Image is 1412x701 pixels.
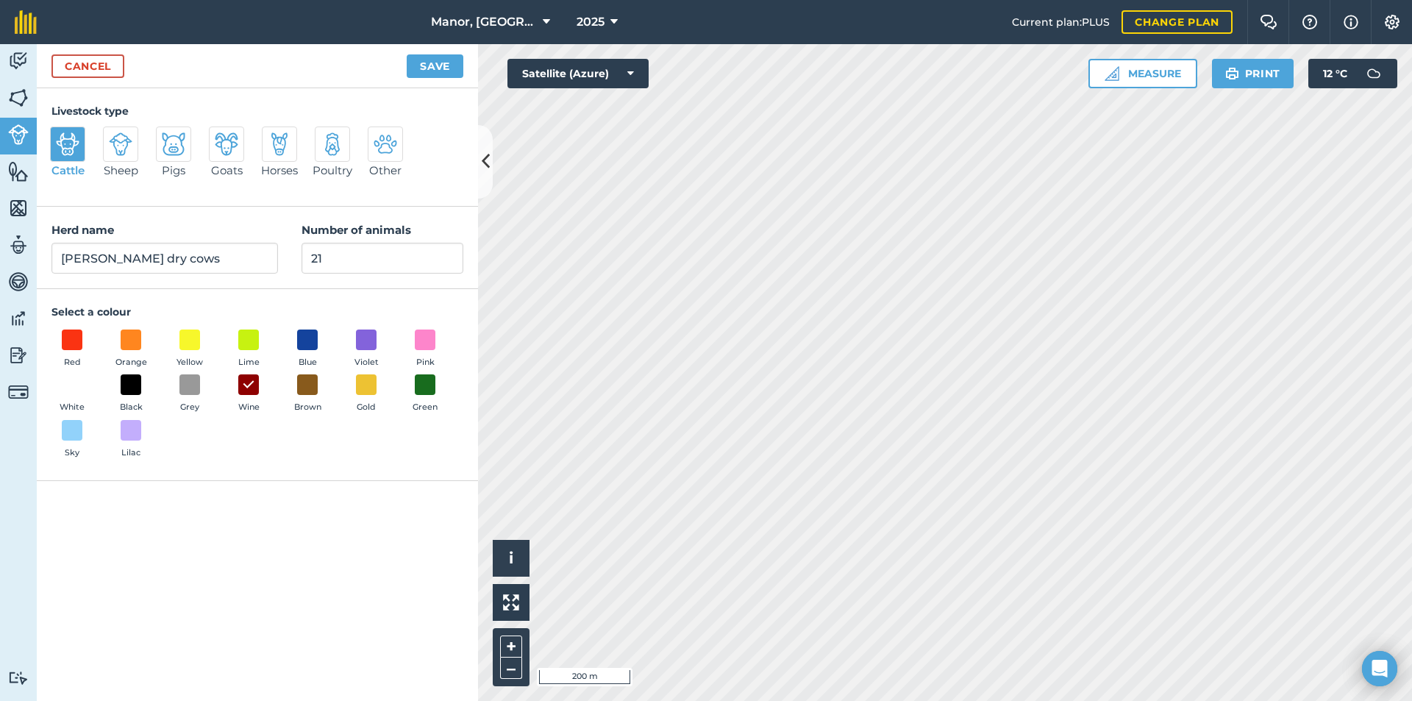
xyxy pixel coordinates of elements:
[1225,65,1239,82] img: svg+xml;base64,PHN2ZyB4bWxucz0iaHR0cDovL3d3dy53My5vcmcvMjAwMC9zdmciIHdpZHRoPSIxOSIgaGVpZ2h0PSIyNC...
[8,87,29,109] img: svg+xml;base64,PHN2ZyB4bWxucz0iaHR0cDovL3d3dy53My5vcmcvMjAwMC9zdmciIHdpZHRoPSI1NiIgaGVpZ2h0PSI2MC...
[8,160,29,182] img: svg+xml;base64,PHN2ZyB4bWxucz0iaHR0cDovL3d3dy53My5vcmcvMjAwMC9zdmciIHdpZHRoPSI1NiIgaGVpZ2h0PSI2MC...
[64,356,81,369] span: Red
[51,374,93,414] button: White
[299,356,317,369] span: Blue
[110,420,151,460] button: Lilac
[238,401,260,414] span: Wine
[162,162,185,179] span: Pigs
[1308,59,1397,88] button: 12 °C
[431,13,537,31] span: Manor, [GEOGRAPHIC_DATA], [GEOGRAPHIC_DATA]
[242,376,255,394] img: svg+xml;base64,PHN2ZyB4bWxucz0iaHR0cDovL3d3dy53My5vcmcvMjAwMC9zdmciIHdpZHRoPSIxOCIgaGVpZ2h0PSIyNC...
[500,636,522,658] button: +
[1323,59,1347,88] span: 12 ° C
[238,356,260,369] span: Lime
[509,549,513,567] span: i
[346,330,387,369] button: Violet
[180,401,199,414] span: Grey
[1344,13,1358,31] img: svg+xml;base64,PHN2ZyB4bWxucz0iaHR0cDovL3d3dy53My5vcmcvMjAwMC9zdmciIHdpZHRoPSIxNyIgaGVpZ2h0PSIxNy...
[346,374,387,414] button: Gold
[357,401,376,414] span: Gold
[287,374,328,414] button: Brown
[8,671,29,685] img: svg+xml;base64,PD94bWwgdmVyc2lvbj0iMS4wIiBlbmNvZGluZz0idXRmLTgiPz4KPCEtLSBHZW5lcmF0b3I6IEFkb2JlIE...
[176,356,203,369] span: Yellow
[268,132,291,156] img: svg+xml;base64,PD94bWwgdmVyc2lvbj0iMS4wIiBlbmNvZGluZz0idXRmLTgiPz4KPCEtLSBHZW5lcmF0b3I6IEFkb2JlIE...
[261,162,298,179] span: Horses
[1012,14,1110,30] span: Current plan : PLUS
[215,132,238,156] img: svg+xml;base64,PD94bWwgdmVyc2lvbj0iMS4wIiBlbmNvZGluZz0idXRmLTgiPz4KPCEtLSBHZW5lcmF0b3I6IEFkb2JlIE...
[8,271,29,293] img: svg+xml;base64,PD94bWwgdmVyc2lvbj0iMS4wIiBlbmNvZGluZz0idXRmLTgiPz4KPCEtLSBHZW5lcmF0b3I6IEFkb2JlIE...
[8,382,29,402] img: svg+xml;base64,PD94bWwgdmVyc2lvbj0iMS4wIiBlbmNvZGluZz0idXRmLTgiPz4KPCEtLSBHZW5lcmF0b3I6IEFkb2JlIE...
[162,132,185,156] img: svg+xml;base64,PD94bWwgdmVyc2lvbj0iMS4wIiBlbmNvZGluZz0idXRmLTgiPz4KPCEtLSBHZW5lcmF0b3I6IEFkb2JlIE...
[493,540,529,577] button: i
[507,59,649,88] button: Satellite (Azure)
[110,374,151,414] button: Black
[8,234,29,256] img: svg+xml;base64,PD94bWwgdmVyc2lvbj0iMS4wIiBlbmNvZGluZz0idXRmLTgiPz4KPCEtLSBHZW5lcmF0b3I6IEFkb2JlIE...
[51,54,124,78] a: Cancel
[1362,651,1397,686] div: Open Intercom Messenger
[413,401,438,414] span: Green
[51,103,463,119] h4: Livestock type
[302,223,411,237] strong: Number of animals
[51,330,93,369] button: Red
[8,124,29,145] img: svg+xml;base64,PD94bWwgdmVyc2lvbj0iMS4wIiBlbmNvZGluZz0idXRmLTgiPz4KPCEtLSBHZW5lcmF0b3I6IEFkb2JlIE...
[354,356,379,369] span: Violet
[8,50,29,72] img: svg+xml;base64,PD94bWwgdmVyc2lvbj0iMS4wIiBlbmNvZGluZz0idXRmLTgiPz4KPCEtLSBHZW5lcmF0b3I6IEFkb2JlIE...
[51,305,131,319] strong: Select a colour
[1260,15,1277,29] img: Two speech bubbles overlapping with the left bubble in the forefront
[313,162,352,179] span: Poultry
[8,197,29,219] img: svg+xml;base64,PHN2ZyB4bWxucz0iaHR0cDovL3d3dy53My5vcmcvMjAwMC9zdmciIHdpZHRoPSI1NiIgaGVpZ2h0PSI2MC...
[115,356,147,369] span: Orange
[169,330,210,369] button: Yellow
[8,344,29,366] img: svg+xml;base64,PD94bWwgdmVyc2lvbj0iMS4wIiBlbmNvZGluZz0idXRmLTgiPz4KPCEtLSBHZW5lcmF0b3I6IEFkb2JlIE...
[1212,59,1294,88] button: Print
[577,13,605,31] span: 2025
[404,374,446,414] button: Green
[404,330,446,369] button: Pink
[228,374,269,414] button: Wine
[56,132,79,156] img: svg+xml;base64,PD94bWwgdmVyc2lvbj0iMS4wIiBlbmNvZGluZz0idXRmLTgiPz4KPCEtLSBHZW5lcmF0b3I6IEFkb2JlIE...
[500,658,522,679] button: –
[321,132,344,156] img: svg+xml;base64,PD94bWwgdmVyc2lvbj0iMS4wIiBlbmNvZGluZz0idXRmLTgiPz4KPCEtLSBHZW5lcmF0b3I6IEFkb2JlIE...
[1088,59,1197,88] button: Measure
[1301,15,1319,29] img: A question mark icon
[407,54,463,78] button: Save
[1383,15,1401,29] img: A cog icon
[15,10,37,34] img: fieldmargin Logo
[104,162,138,179] span: Sheep
[211,162,243,179] span: Goats
[109,132,132,156] img: svg+xml;base64,PD94bWwgdmVyc2lvbj0iMS4wIiBlbmNvZGluZz0idXRmLTgiPz4KPCEtLSBHZW5lcmF0b3I6IEFkb2JlIE...
[51,162,85,179] span: Cattle
[65,446,79,460] span: Sky
[228,330,269,369] button: Lime
[374,132,397,156] img: svg+xml;base64,PD94bWwgdmVyc2lvbj0iMS4wIiBlbmNvZGluZz0idXRmLTgiPz4KPCEtLSBHZW5lcmF0b3I6IEFkb2JlIE...
[369,162,402,179] span: Other
[1122,10,1233,34] a: Change plan
[51,420,93,460] button: Sky
[51,223,114,237] strong: Herd name
[60,401,85,414] span: White
[8,307,29,330] img: svg+xml;base64,PD94bWwgdmVyc2lvbj0iMS4wIiBlbmNvZGluZz0idXRmLTgiPz4KPCEtLSBHZW5lcmF0b3I6IEFkb2JlIE...
[287,330,328,369] button: Blue
[503,594,519,611] img: Four arrows, one pointing top left, one top right, one bottom right and the last bottom left
[416,356,435,369] span: Pink
[110,330,151,369] button: Orange
[121,446,140,460] span: Lilac
[169,374,210,414] button: Grey
[1359,59,1388,88] img: svg+xml;base64,PD94bWwgdmVyc2lvbj0iMS4wIiBlbmNvZGluZz0idXRmLTgiPz4KPCEtLSBHZW5lcmF0b3I6IEFkb2JlIE...
[1105,66,1119,81] img: Ruler icon
[120,401,143,414] span: Black
[294,401,321,414] span: Brown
